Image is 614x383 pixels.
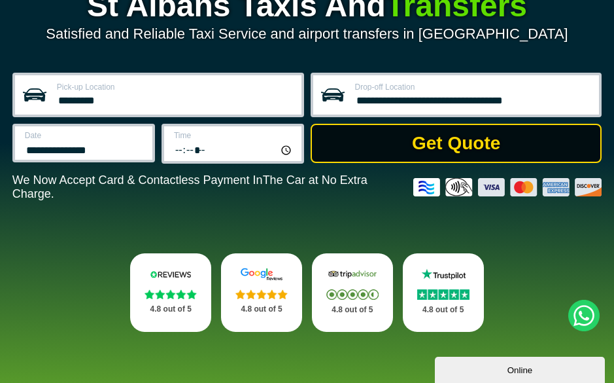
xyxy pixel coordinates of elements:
a: Reviews.io Stars 4.8 out of 5 [130,253,211,332]
img: Stars [326,289,379,300]
a: Tripadvisor Stars 4.8 out of 5 [312,253,393,332]
p: We Now Accept Card & Contactless Payment In [12,173,403,201]
p: Satisfied and Reliable Taxi Service and airport transfers in [GEOGRAPHIC_DATA] [12,26,602,43]
a: Google Stars 4.8 out of 5 [221,253,302,332]
img: Stars [235,289,288,299]
p: 4.8 out of 5 [326,302,379,318]
label: Date [25,132,145,139]
button: Get Quote [311,124,602,163]
img: Credit And Debit Cards [413,178,602,196]
a: Trustpilot Stars 4.8 out of 5 [403,253,484,332]
label: Time [174,132,294,139]
img: Google [235,268,288,281]
iframe: chat widget [435,354,607,383]
img: Reviews.io [145,268,197,281]
span: The Car at No Extra Charge. [12,173,367,200]
img: Trustpilot [417,268,469,281]
label: Drop-off Location [355,83,592,91]
img: Stars [417,289,469,300]
p: 4.8 out of 5 [417,302,469,318]
p: 4.8 out of 5 [235,301,288,318]
label: Pick-up Location [57,83,294,91]
img: Tripadvisor [326,268,379,281]
img: Stars [145,289,197,299]
p: 4.8 out of 5 [145,301,197,318]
